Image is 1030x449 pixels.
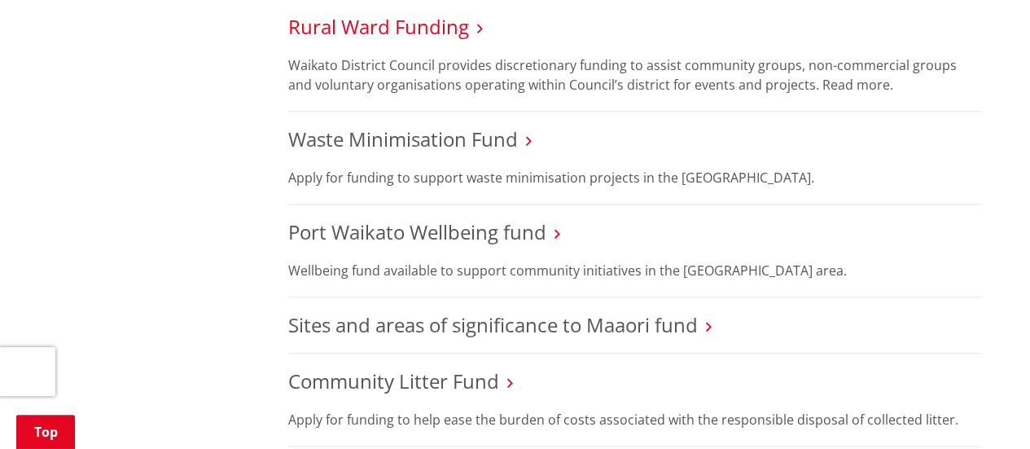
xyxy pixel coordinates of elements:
iframe: Messenger Launcher [955,381,1014,439]
p: Waikato District Council provides discretionary funding to assist community groups, non-commercia... [288,55,982,95]
a: Community Litter Fund [288,368,499,394]
a: Port Waikato Wellbeing fund [288,218,546,245]
p: Apply for funding to help ease the burden of costs associated with the responsible disposal of co... [288,410,982,429]
a: Rural Ward Funding [288,13,469,40]
p: Apply for funding to support waste minimisation projects in the [GEOGRAPHIC_DATA]. [288,168,982,187]
a: Top [16,415,75,449]
a: Sites and areas of significance to Maaori fund [288,311,698,338]
p: Wellbeing fund available to support community initiatives in the [GEOGRAPHIC_DATA] area. [288,261,982,280]
a: Waste Minimisation Fund [288,125,518,152]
